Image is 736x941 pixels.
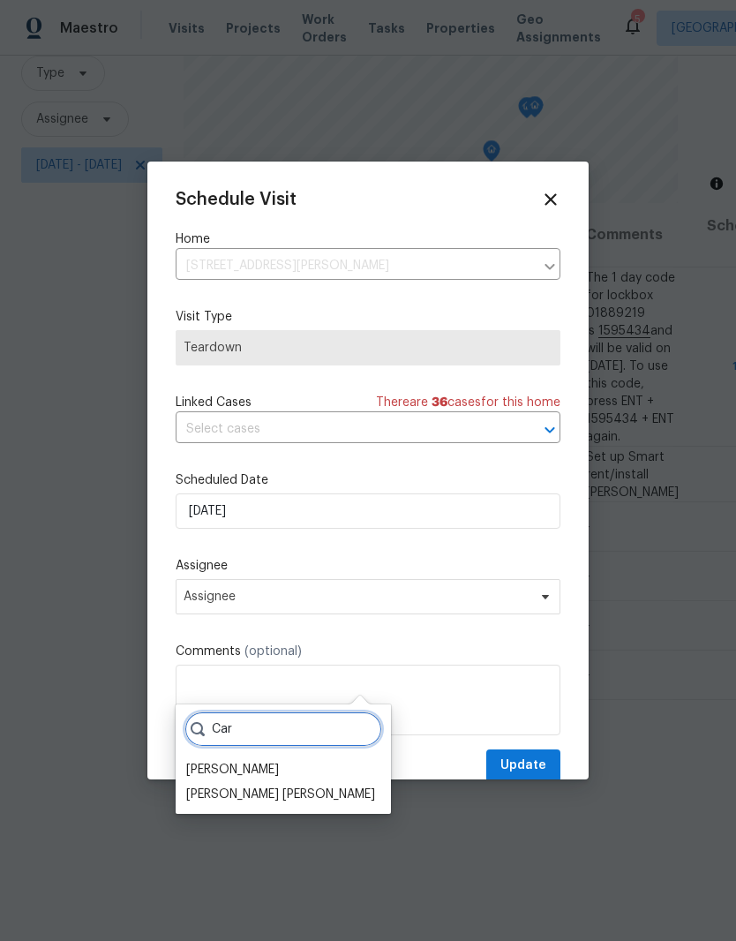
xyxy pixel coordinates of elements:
span: Close [541,190,560,209]
label: Assignee [176,557,560,575]
span: 36 [432,396,447,409]
button: Update [486,749,560,782]
label: Comments [176,643,560,660]
input: Select cases [176,416,511,443]
span: Update [500,755,546,777]
span: There are case s for this home [376,394,560,411]
input: Enter in an address [176,252,534,280]
label: Home [176,230,560,248]
span: Teardown [184,339,552,357]
span: Schedule Visit [176,191,297,208]
label: Visit Type [176,308,560,326]
input: M/D/YYYY [176,493,560,529]
label: Scheduled Date [176,471,560,489]
div: [PERSON_NAME] [186,761,279,779]
span: Assignee [184,590,529,604]
span: (optional) [244,645,302,658]
button: Open [537,418,562,442]
div: [PERSON_NAME] [PERSON_NAME] [186,786,375,803]
span: Linked Cases [176,394,252,411]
